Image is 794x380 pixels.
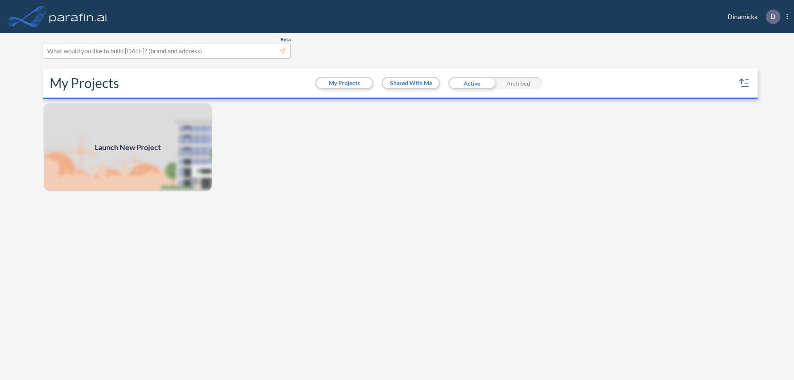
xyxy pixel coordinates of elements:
[770,13,775,20] p: D
[50,75,119,91] h2: My Projects
[495,77,542,89] div: Archived
[280,36,291,43] span: Beta
[43,103,213,192] img: add
[738,76,751,90] button: sort
[383,78,439,88] button: Shared With Me
[448,77,495,89] div: Active
[95,142,161,153] span: Launch New Project
[48,8,109,25] img: logo
[43,103,213,192] a: Launch New Project
[715,10,788,24] div: Dinamicka
[316,78,372,88] button: My Projects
